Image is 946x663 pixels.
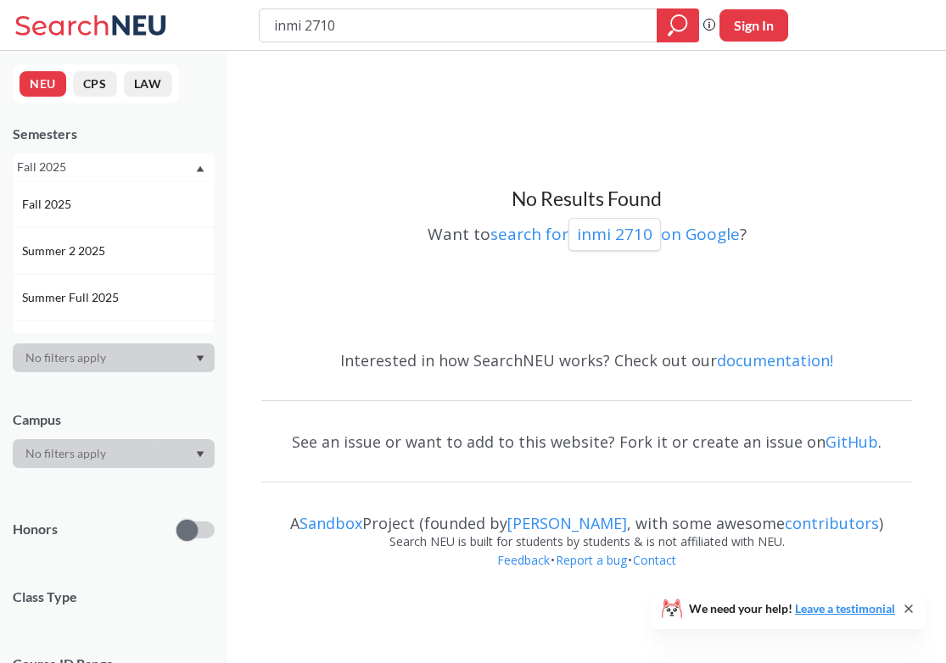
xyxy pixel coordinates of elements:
[13,520,58,539] p: Honors
[13,588,215,606] span: Class Type
[20,71,66,97] button: NEU
[196,355,204,362] svg: Dropdown arrow
[577,223,652,246] p: inmi 2710
[632,552,677,568] a: Contact
[785,513,879,533] a: contributors
[22,195,75,214] span: Fall 2025
[22,288,122,307] span: Summer Full 2025
[196,165,204,172] svg: Dropdown arrow
[261,187,912,212] h3: No Results Found
[719,9,788,42] button: Sign In
[13,410,215,429] div: Campus
[826,432,878,452] a: GitHub
[261,532,912,551] div: Search NEU is built for students by students & is not affiliated with NEU.
[261,499,912,532] div: A Project (founded by , with some awesome )
[689,603,895,615] span: We need your help!
[507,513,627,533] a: [PERSON_NAME]
[261,551,912,595] div: • •
[261,212,912,251] div: Want to ?
[795,601,895,616] a: Leave a testimonial
[717,350,833,370] a: documentation!
[555,552,628,568] a: Report a bug
[299,513,362,533] a: Sandbox
[13,343,215,372] div: Dropdown arrow
[124,71,172,97] button: LAW
[13,153,215,181] div: Fall 2025Dropdown arrowFall 2025Summer 2 2025Summer Full 2025Summer 1 2025Spring 2025Fall 2024Sum...
[13,125,215,143] div: Semesters
[668,14,688,37] svg: magnifying glass
[496,552,551,568] a: Feedback
[17,158,194,176] div: Fall 2025
[272,11,645,40] input: Class, professor, course number, "phrase"
[261,336,912,385] div: Interested in how SearchNEU works? Check out our
[73,71,117,97] button: CPS
[490,223,740,245] a: search forinmi 2710on Google
[196,451,204,458] svg: Dropdown arrow
[657,8,699,42] div: magnifying glass
[13,439,215,468] div: Dropdown arrow
[22,242,109,260] span: Summer 2 2025
[261,417,912,466] div: See an issue or want to add to this website? Fork it or create an issue on .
